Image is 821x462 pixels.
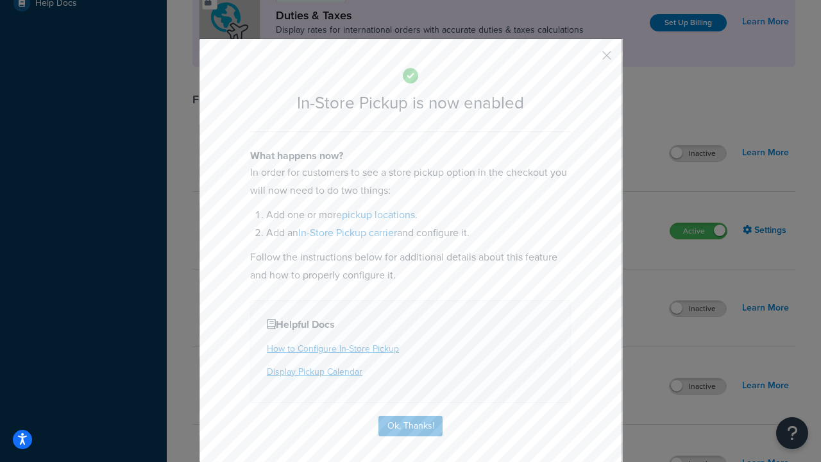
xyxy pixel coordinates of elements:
button: Ok, Thanks! [378,416,443,436]
h4: Helpful Docs [267,317,554,332]
a: Display Pickup Calendar [267,365,362,379]
h4: What happens now? [250,148,571,164]
li: Add an and configure it. [266,224,571,242]
a: How to Configure In-Store Pickup [267,342,399,355]
h2: In-Store Pickup is now enabled [250,94,571,112]
p: In order for customers to see a store pickup option in the checkout you will now need to do two t... [250,164,571,200]
p: Follow the instructions below for additional details about this feature and how to properly confi... [250,248,571,284]
a: In-Store Pickup carrier [298,225,397,240]
a: pickup locations [342,207,415,222]
li: Add one or more . [266,206,571,224]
